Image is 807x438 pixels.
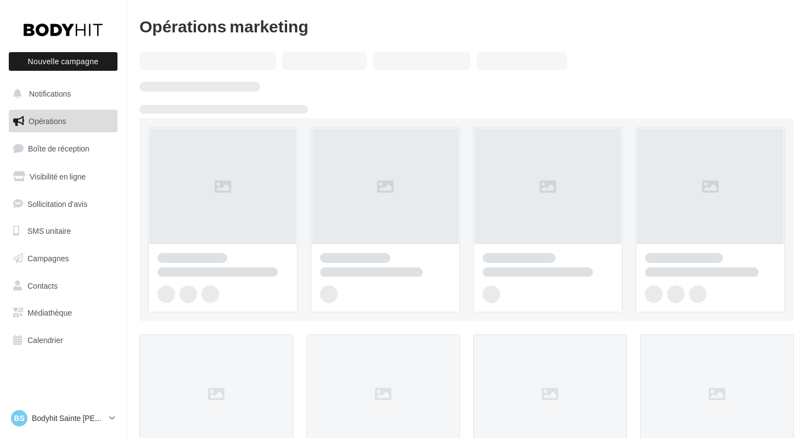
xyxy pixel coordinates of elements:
[9,52,117,71] button: Nouvelle campagne
[7,82,115,105] button: Notifications
[27,335,63,345] span: Calendrier
[28,144,89,153] span: Boîte de réception
[7,247,120,270] a: Campagnes
[7,137,120,160] a: Boîte de réception
[7,274,120,297] a: Contacts
[29,116,66,126] span: Opérations
[14,413,24,424] span: BS
[7,329,120,352] a: Calendrier
[27,254,69,263] span: Campagnes
[139,18,794,34] div: Opérations marketing
[7,165,120,188] a: Visibilité en ligne
[27,226,71,235] span: SMS unitaire
[7,110,120,133] a: Opérations
[7,193,120,216] a: Sollicitation d'avis
[7,301,120,324] a: Médiathèque
[27,281,58,290] span: Contacts
[30,172,86,181] span: Visibilité en ligne
[9,408,117,429] a: BS Bodyhit Sainte [PERSON_NAME] des Bois
[32,413,105,424] p: Bodyhit Sainte [PERSON_NAME] des Bois
[7,220,120,243] a: SMS unitaire
[29,89,71,98] span: Notifications
[27,199,87,208] span: Sollicitation d'avis
[27,308,72,317] span: Médiathèque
